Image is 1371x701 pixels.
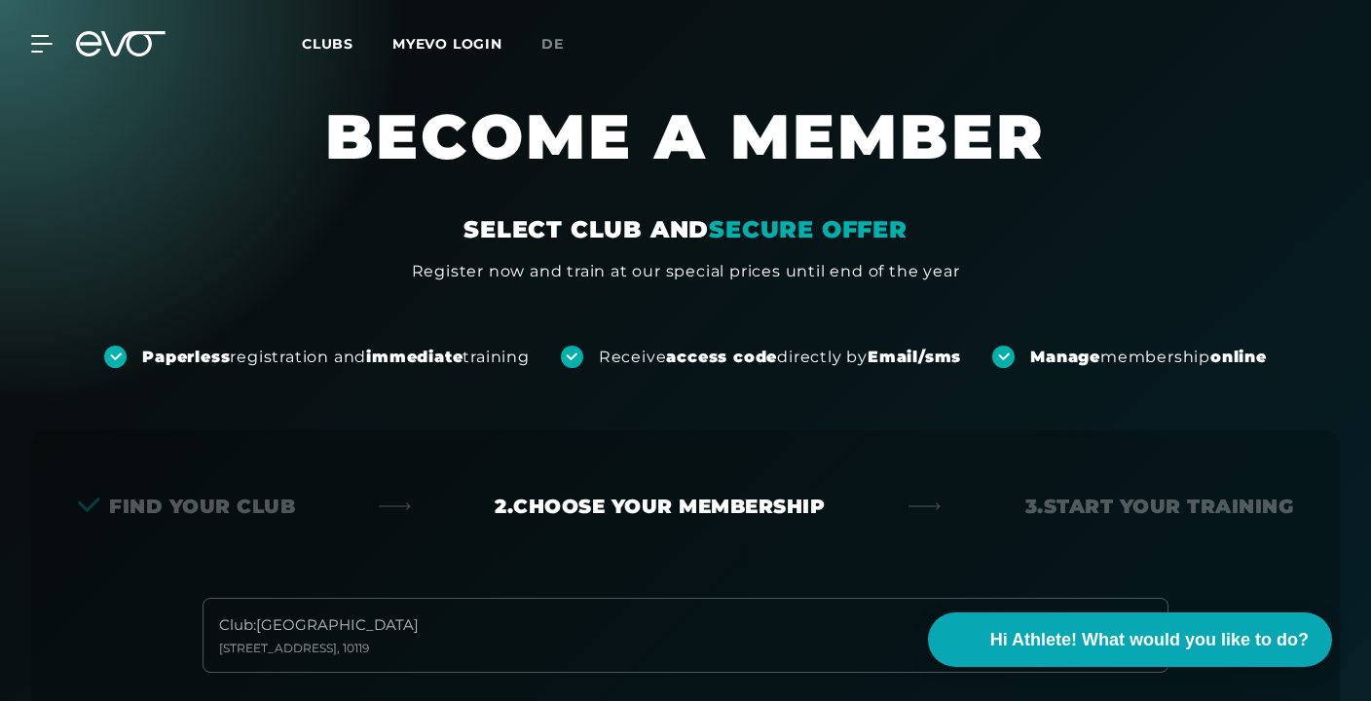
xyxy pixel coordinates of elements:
em: SECURE OFFER [709,215,908,243]
a: Clubs [302,34,392,53]
h1: BECOME A MEMBER [238,97,1133,214]
strong: online [1210,348,1267,366]
strong: Paperless [142,348,230,366]
div: [STREET_ADDRESS] , 10119 [219,641,419,656]
div: 3. Start your Training [1025,493,1294,520]
a: de [541,33,587,55]
div: registration and training [142,347,530,368]
div: Receive directly by [599,347,961,368]
a: MYEVO LOGIN [392,35,502,53]
strong: access code [666,348,777,366]
div: 2. Choose your membership [495,493,825,520]
strong: Email/sms [868,348,961,366]
span: Clubs [302,35,353,53]
button: Hi Athlete! What would you like to do? [928,612,1332,667]
div: membership [1030,347,1267,368]
strong: Manage [1030,348,1100,366]
span: de [541,35,564,53]
div: Find your club [78,493,295,520]
div: SELECT CLUB AND [463,214,908,245]
div: Club : [GEOGRAPHIC_DATA] [219,614,419,637]
strong: immediate [366,348,463,366]
div: Register now and train at our special prices until end of the year [412,260,960,283]
span: Hi Athlete! What would you like to do? [990,627,1309,653]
